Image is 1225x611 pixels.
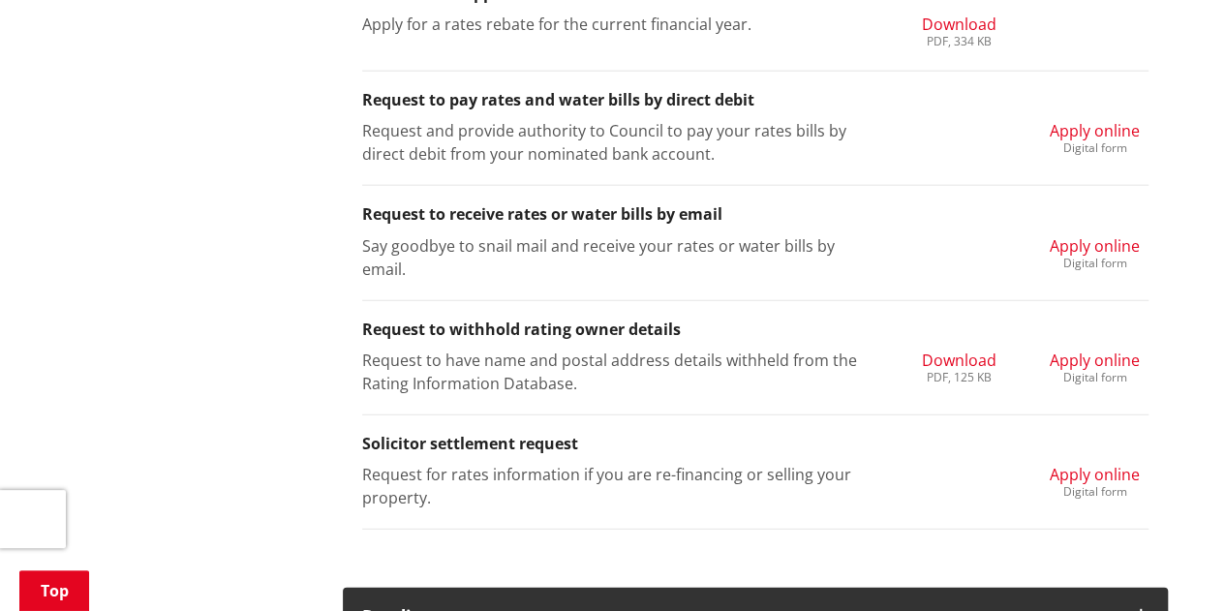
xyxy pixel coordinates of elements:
iframe: Messenger Launcher [1136,530,1206,599]
a: Apply online Digital form [1050,234,1140,269]
h3: Request to receive rates or water bills by email [362,205,1148,224]
span: Apply online [1050,350,1140,371]
span: Download [921,350,995,371]
p: Request to have name and postal address details withheld from the Rating Information Database. [362,349,876,395]
p: Request for rates information if you are re-financing or selling your property. [362,463,876,509]
span: Apply online [1050,120,1140,141]
a: Download PDF, 334 KB [921,13,995,47]
span: Apply online [1050,464,1140,485]
div: Digital form [1050,372,1140,383]
h3: Solicitor settlement request [362,435,1148,453]
h3: Request to withhold rating owner details [362,321,1148,339]
div: PDF, 125 KB [921,372,995,383]
p: Say goodbye to snail mail and receive your rates or water bills by email. [362,234,876,281]
div: Digital form [1050,258,1140,269]
p: Apply for a rates rebate for the current financial year. [362,13,876,36]
div: Digital form [1050,486,1140,498]
span: Apply online [1050,235,1140,257]
h3: Request to pay rates and water bills by direct debit [362,91,1148,109]
a: Apply online Digital form [1050,119,1140,154]
div: PDF, 334 KB [921,36,995,47]
a: Top [19,570,89,611]
p: Request and provide authority to Council to pay your rates bills by direct debit from your nomina... [362,119,876,166]
span: Download [921,14,995,35]
a: Apply online Digital form [1050,349,1140,383]
a: Download PDF, 125 KB [921,349,995,383]
div: Digital form [1050,142,1140,154]
a: Apply online Digital form [1050,463,1140,498]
